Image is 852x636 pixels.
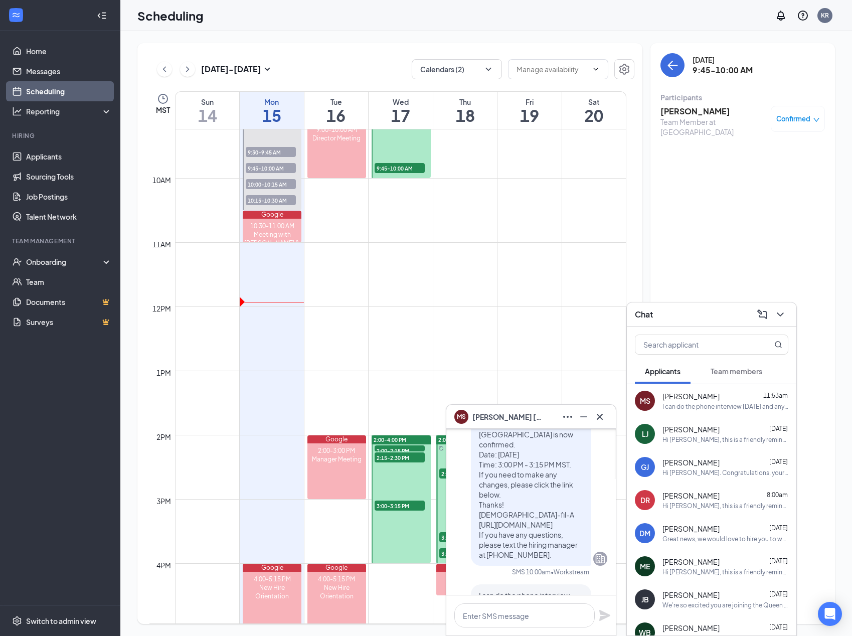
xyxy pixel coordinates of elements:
button: ChevronLeft [157,62,172,77]
div: Fri [497,97,562,107]
div: Thu [433,97,497,107]
div: 4:00-5:15 PM [307,575,366,583]
a: DocumentsCrown [26,292,112,312]
span: 11:53am [763,392,788,399]
svg: SmallChevronDown [261,63,273,75]
span: 3:30-3:45 PM [439,532,489,542]
div: Google [243,564,301,572]
div: Wed [369,97,433,107]
div: New Hire Orientation [243,583,301,600]
button: Settings [614,59,634,79]
h1: 15 [240,107,304,124]
div: 11am [150,239,173,250]
a: Team [26,272,112,292]
svg: Analysis [12,106,22,116]
a: SurveysCrown [26,312,112,332]
div: [DATE] [693,55,753,65]
span: [PERSON_NAME] [662,590,720,600]
a: Home [26,41,112,61]
span: 10:00-10:15 AM [246,179,296,189]
div: Tue [304,97,369,107]
span: I can do the phone interview [DATE] and any time [DATE] if your available [479,591,570,620]
span: [PERSON_NAME] [PERSON_NAME] [472,411,543,422]
span: [PERSON_NAME] [662,391,720,401]
span: [DATE] [769,458,788,465]
div: 2pm [154,431,173,442]
div: Team Member at [GEOGRAPHIC_DATA] [660,117,766,137]
span: [PERSON_NAME] [662,457,720,467]
svg: Ellipses [562,411,574,423]
span: [PERSON_NAME] [662,623,720,633]
div: DM [639,528,650,538]
span: • Workstream [551,568,589,576]
div: Hi [PERSON_NAME], this is a friendly reminder. Your interview with [DEMOGRAPHIC_DATA]-fil-A for A... [662,502,788,510]
span: 2:15-2:30 PM [375,452,425,462]
span: [DATE] [769,524,788,532]
div: Google [307,435,366,443]
input: Search applicant [635,335,754,354]
svg: Settings [12,616,22,626]
div: KR [821,11,829,20]
span: Confirmed [776,114,810,124]
div: SMS 10:00am [512,568,551,576]
a: Job Postings [26,187,112,207]
span: MST [156,105,170,115]
span: Hi [PERSON_NAME]. Congratulations, your meeting with [DEMOGRAPHIC_DATA]-fil-A for AM Team Member ... [479,390,579,559]
h1: 17 [369,107,433,124]
a: Scheduling [26,81,112,101]
button: back-button [660,53,685,77]
span: [DATE] [769,623,788,631]
span: [PERSON_NAME] [662,491,720,501]
div: 1pm [154,367,173,378]
svg: Plane [599,609,611,621]
div: 4:00-5:15 PM [243,575,301,583]
button: Minimize [576,409,592,425]
button: Calendars (2)ChevronDown [412,59,502,79]
span: Applicants [645,367,680,376]
div: 10:30-11:00 AM [243,222,301,230]
span: [DATE] [769,590,788,598]
svg: WorkstreamLogo [11,10,21,20]
button: Cross [592,409,608,425]
h1: Scheduling [137,7,204,24]
div: Google [436,564,495,572]
div: Onboarding [26,257,103,267]
div: Meeting with [PERSON_NAME] & [PERSON_NAME] [243,230,301,256]
div: LJ [642,429,648,439]
div: Hi [PERSON_NAME], this is a friendly reminder. Please select a meeting time slot for your Team Me... [662,568,788,576]
div: New Hire Orientation [307,583,366,600]
svg: Collapse [97,11,107,21]
div: JB [641,594,649,604]
div: 10am [150,175,173,186]
div: Hi [PERSON_NAME], this is a friendly reminder. Your interview with [DEMOGRAPHIC_DATA]-fil-A for A... [662,435,788,444]
span: 8:00am [767,491,788,499]
div: Team Management [12,237,110,245]
button: ChevronDown [772,306,788,323]
span: 2:00-4:00 PM [438,436,471,443]
h1: 20 [562,107,626,124]
div: Mon [240,97,304,107]
h1: 18 [433,107,497,124]
svg: MagnifyingGlass [774,341,782,349]
span: [PERSON_NAME] [662,524,720,534]
div: Great news, we would love to hire you to work here at [GEOGRAPHIC_DATA]-fil-A [GEOGRAPHIC_DATA][P... [662,535,788,543]
svg: Company [594,553,606,565]
button: ChevronRight [180,62,195,77]
h1: 16 [304,107,369,124]
span: 2:00-4:00 PM [374,436,406,443]
h3: [PERSON_NAME] [660,106,766,117]
div: We're so excited you are joining the Queen Creek [DEMOGRAPHIC_DATA]-fil-Ateam ! Do you know anyon... [662,601,788,609]
div: Hi [PERSON_NAME]. Congratulations, your meeting with [DEMOGRAPHIC_DATA]-fil-A for Team Member at ... [662,468,788,477]
span: [DATE] [769,425,788,432]
a: Talent Network [26,207,112,227]
span: down [813,116,820,123]
div: Meet & Greet [436,583,495,592]
button: Ellipses [560,409,576,425]
svg: ArrowLeft [666,59,678,71]
span: 9:45-10:00 AM [375,163,425,173]
span: 9:30-9:45 AM [246,147,296,157]
a: September 17, 2025 [369,92,433,129]
div: 4pm [154,560,173,571]
div: Director Meeting [307,134,366,142]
